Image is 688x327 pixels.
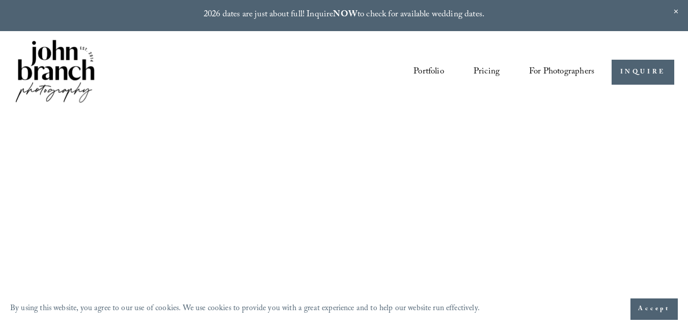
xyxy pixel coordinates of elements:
a: folder dropdown [529,63,594,82]
span: Accept [638,304,670,314]
p: By using this website, you agree to our use of cookies. We use cookies to provide you with a grea... [10,301,480,317]
button: Accept [630,298,678,320]
a: Portfolio [414,63,444,82]
span: For Photographers [529,64,594,81]
a: INQUIRE [612,60,674,85]
a: Pricing [474,63,500,82]
img: John Branch IV Photography [14,38,96,107]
